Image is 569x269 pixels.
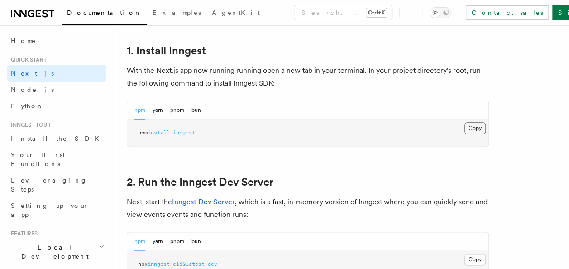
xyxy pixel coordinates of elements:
[7,33,106,49] a: Home
[148,261,205,267] span: inngest-cli@latest
[191,232,201,251] button: bun
[153,101,163,120] button: yarn
[134,232,145,251] button: npm
[127,196,489,221] p: Next, start the , which is a fast, in-memory version of Inngest where you can quickly send and vi...
[11,135,105,142] span: Install the SDK
[153,232,163,251] button: yarn
[138,261,148,267] span: npx
[464,122,486,134] button: Copy
[466,5,549,20] a: Contact sales
[67,9,142,16] span: Documentation
[11,177,87,193] span: Leveraging Steps
[147,3,206,24] a: Examples
[11,202,89,218] span: Setting up your app
[430,7,451,18] button: Toggle dark mode
[11,102,44,110] span: Python
[7,172,106,197] a: Leveraging Steps
[7,130,106,147] a: Install the SDK
[7,56,47,63] span: Quick start
[172,197,235,206] a: Inngest Dev Server
[191,101,201,120] button: bun
[148,130,170,136] span: install
[127,44,206,57] a: 1. Install Inngest
[134,101,145,120] button: npm
[294,5,392,20] button: Search...Ctrl+K
[7,65,106,82] a: Next.js
[127,64,489,90] p: With the Next.js app now running running open a new tab in your terminal. In your project directo...
[11,86,54,93] span: Node.js
[7,121,51,129] span: Inngest tour
[11,70,54,77] span: Next.js
[7,239,106,264] button: Local Development
[170,101,184,120] button: pnpm
[7,230,38,237] span: Features
[170,232,184,251] button: pnpm
[212,9,260,16] span: AgentKit
[7,243,99,261] span: Local Development
[464,254,486,265] button: Copy
[7,82,106,98] a: Node.js
[153,9,201,16] span: Examples
[7,98,106,114] a: Python
[366,8,387,17] kbd: Ctrl+K
[11,151,65,168] span: Your first Functions
[7,147,106,172] a: Your first Functions
[208,261,217,267] span: dev
[7,197,106,223] a: Setting up your app
[138,130,148,136] span: npm
[206,3,265,24] a: AgentKit
[173,130,195,136] span: inngest
[62,3,147,25] a: Documentation
[127,176,273,188] a: 2. Run the Inngest Dev Server
[11,36,36,45] span: Home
